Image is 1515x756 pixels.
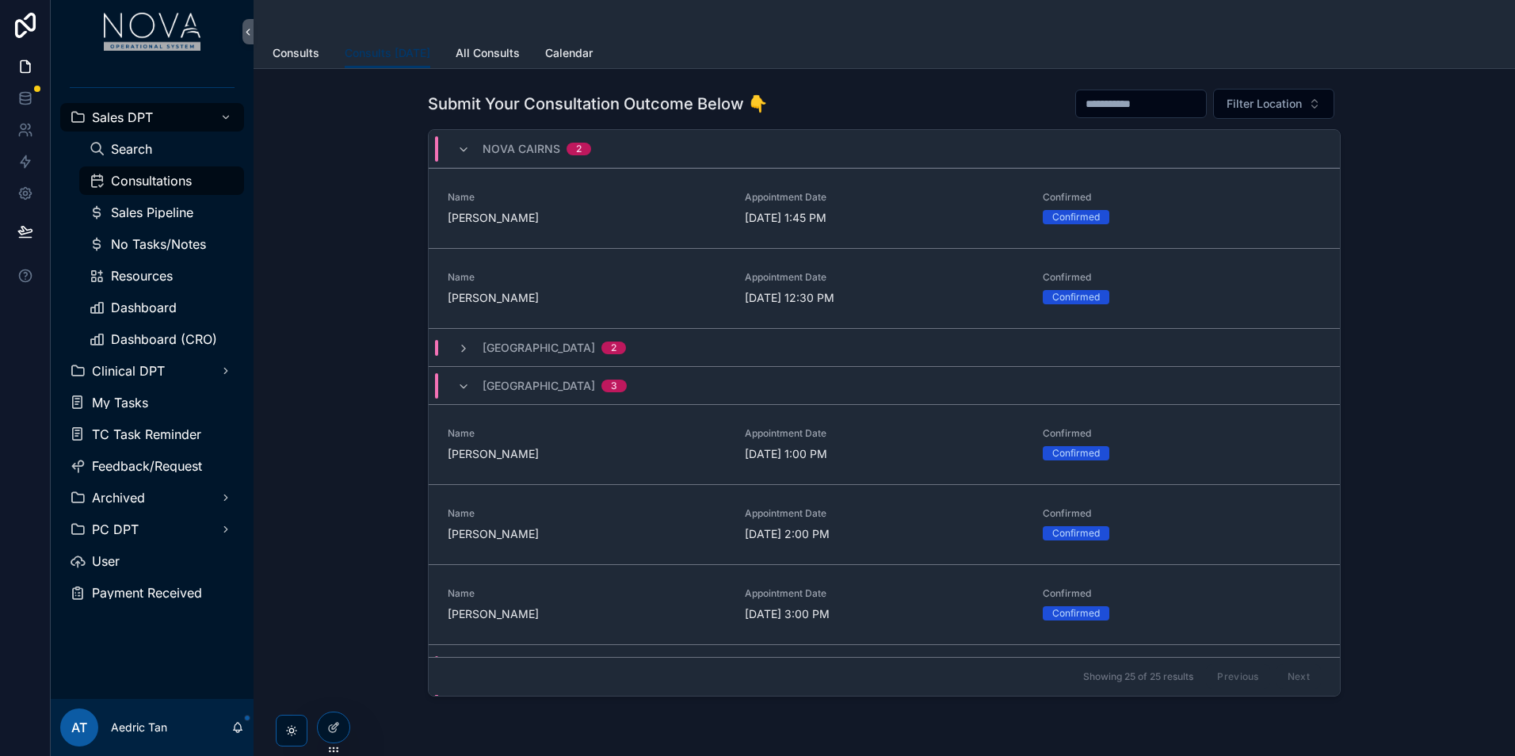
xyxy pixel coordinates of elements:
div: Confirmed [1052,290,1100,304]
span: [PERSON_NAME] [448,290,726,306]
span: Feedback/Request [92,460,202,472]
button: Select Button [1213,89,1334,119]
p: Aedric Tan [111,720,167,735]
span: Appointment Date [745,271,1023,284]
a: My Tasks [60,388,244,417]
a: Name[PERSON_NAME]Appointment Date[DATE] 1:00 PMConfirmedConfirmed [429,404,1340,484]
span: Name [448,271,726,284]
a: Consults [273,39,319,71]
a: Name[PERSON_NAME]Appointment Date[DATE] 2:00 PMConfirmedConfirmed [429,484,1340,564]
span: [PERSON_NAME] [448,210,726,226]
img: App logo [104,13,201,51]
span: [GEOGRAPHIC_DATA] [483,378,595,394]
span: Calendar [545,45,593,61]
a: Consults [DATE] [345,39,430,69]
span: No Tasks/Notes [111,238,206,250]
span: Resources [111,269,173,282]
span: Confirmed [1043,427,1321,440]
a: Consultations [79,166,244,195]
span: Confirmed [1043,507,1321,520]
a: Dashboard (CRO) [79,325,244,353]
div: Confirmed [1052,606,1100,620]
span: Clinical DPT [92,365,165,377]
a: Sales DPT [60,103,244,132]
a: Name[PERSON_NAME]Appointment Date[DATE] 3:00 PMConfirmedConfirmed [429,564,1340,644]
span: All Consults [456,45,520,61]
span: [DATE] 3:00 PM [745,606,1023,622]
span: Sales DPT [92,111,153,124]
span: Name [448,427,726,440]
span: My Tasks [92,396,148,409]
span: Sales Pipeline [111,206,193,219]
a: User [60,547,244,575]
a: Dashboard [79,293,244,322]
span: Nova [PERSON_NAME] [483,656,609,672]
a: TC Task Reminder [60,420,244,449]
span: Dashboard [111,301,177,314]
div: 2 [611,342,616,354]
div: Confirmed [1052,526,1100,540]
div: 2 [576,143,582,155]
div: 3 [611,380,617,392]
span: Appointment Date [745,507,1023,520]
span: [DATE] 12:30 PM [745,290,1023,306]
a: PC DPT [60,515,244,544]
a: Clinical DPT [60,357,244,385]
span: Consultations [111,174,192,187]
span: [DATE] 1:00 PM [745,446,1023,462]
a: Feedback/Request [60,452,244,480]
a: Sales Pipeline [79,198,244,227]
span: User [92,555,120,567]
span: Consults [DATE] [345,45,430,61]
span: Appointment Date [745,587,1023,600]
span: Dashboard (CRO) [111,333,217,346]
span: Search [111,143,152,155]
a: Resources [79,262,244,290]
span: PC DPT [92,523,139,536]
span: TC Task Reminder [92,428,201,441]
span: [GEOGRAPHIC_DATA] [483,340,595,356]
a: Name[PERSON_NAME]Appointment Date[DATE] 12:30 PMConfirmedConfirmed [429,248,1340,328]
div: Confirmed [1052,210,1100,224]
span: Payment Received [92,586,202,599]
span: [DATE] 1:45 PM [745,210,1023,226]
span: Confirmed [1043,191,1321,204]
span: Name [448,191,726,204]
a: Calendar [545,39,593,71]
a: Search [79,135,244,163]
span: [PERSON_NAME] [448,526,726,542]
span: Archived [92,491,145,504]
div: scrollable content [51,63,254,628]
span: Nova Cairns [483,141,560,157]
span: Name [448,507,726,520]
span: AT [71,718,87,737]
span: Confirmed [1043,271,1321,284]
span: Consults [273,45,319,61]
span: Appointment Date [745,427,1023,440]
span: Appointment Date [745,191,1023,204]
span: [DATE] 2:00 PM [745,526,1023,542]
span: [PERSON_NAME] [448,446,726,462]
div: Confirmed [1052,446,1100,460]
span: Name [448,587,726,600]
a: Archived [60,483,244,512]
span: Filter Location [1227,96,1302,112]
h1: Submit Your Consultation Outcome Below 👇 [428,93,768,115]
span: [PERSON_NAME] [448,606,726,622]
span: Showing 25 of 25 results [1083,670,1193,683]
a: Payment Received [60,578,244,607]
a: Name[PERSON_NAME]Appointment Date[DATE] 1:45 PMConfirmedConfirmed [429,168,1340,248]
a: All Consults [456,39,520,71]
span: Confirmed [1043,587,1321,600]
a: No Tasks/Notes [79,230,244,258]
